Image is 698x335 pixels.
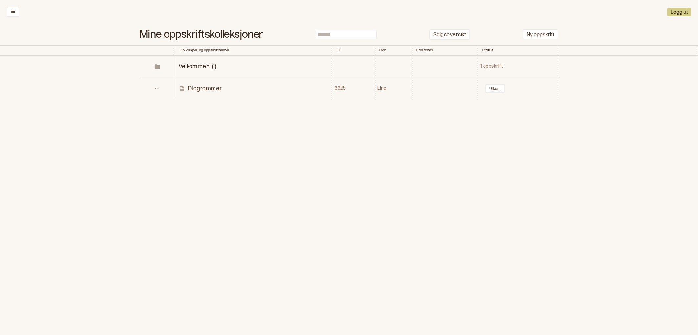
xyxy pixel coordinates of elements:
[179,63,216,70] span: Toggle Row Expanded
[374,45,411,56] th: Toggle SortBy
[140,45,175,56] th: Toggle SortBy
[331,78,374,100] td: 6625
[485,84,505,93] button: Utkast
[411,45,477,56] th: Toggle SortBy
[140,63,175,70] span: Toggle Row Expanded
[140,31,263,38] h1: Mine oppskriftskolleksjoner
[477,56,558,78] td: 1 oppskrift
[523,29,558,39] button: Ny oppskrift
[374,78,411,100] td: Line
[188,85,222,92] p: Diagrammer
[175,45,331,56] th: Kolleksjon- og oppskriftsnavn
[179,85,331,92] a: Diagrammer
[429,29,470,40] button: Salgsoversikt
[667,8,691,16] button: Logg ut
[331,45,374,56] th: Toggle SortBy
[433,32,466,38] p: Salgsoversikt
[477,45,558,56] th: Toggle SortBy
